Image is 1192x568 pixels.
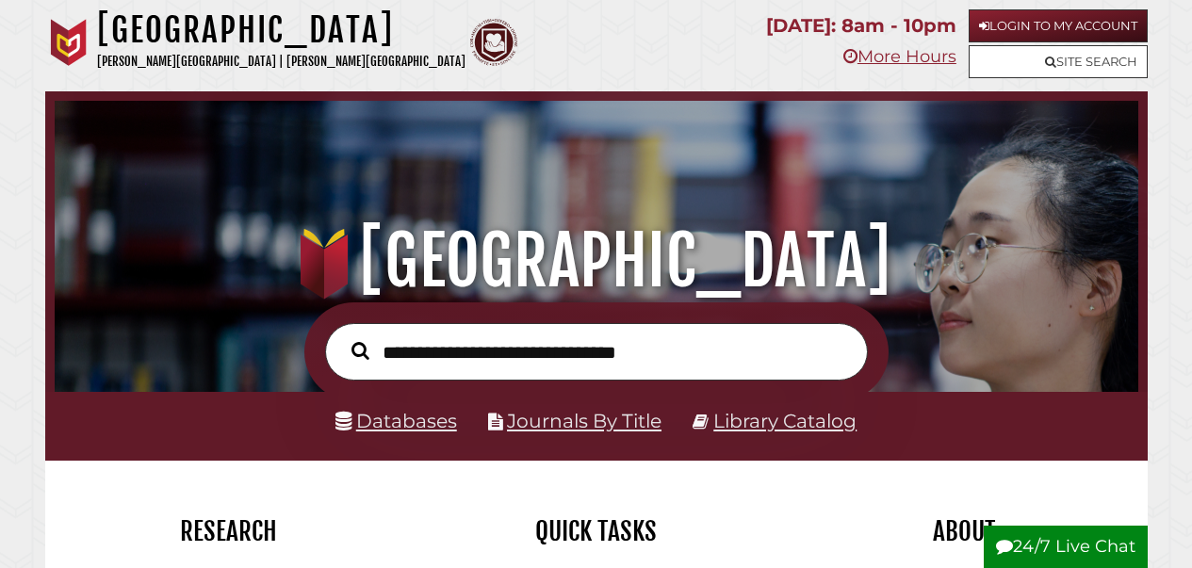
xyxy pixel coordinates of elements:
[342,337,379,365] button: Search
[713,409,857,432] a: Library Catalog
[97,9,465,51] h1: [GEOGRAPHIC_DATA]
[794,515,1134,547] h2: About
[59,515,399,547] h2: Research
[507,409,661,432] a: Journals By Title
[335,409,457,432] a: Databases
[45,19,92,66] img: Calvin University
[427,515,766,547] h2: Quick Tasks
[470,19,517,66] img: Calvin Theological Seminary
[97,51,465,73] p: [PERSON_NAME][GEOGRAPHIC_DATA] | [PERSON_NAME][GEOGRAPHIC_DATA]
[969,45,1148,78] a: Site Search
[72,219,1119,302] h1: [GEOGRAPHIC_DATA]
[969,9,1148,42] a: Login to My Account
[351,341,369,360] i: Search
[843,46,956,67] a: More Hours
[766,9,956,42] p: [DATE]: 8am - 10pm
